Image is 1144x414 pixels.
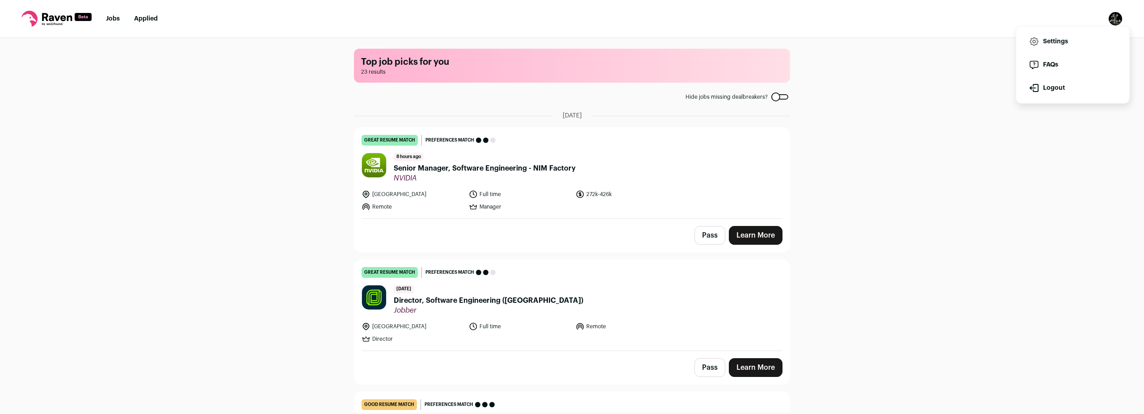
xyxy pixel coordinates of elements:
button: Logout [1023,77,1122,99]
a: Learn More [729,358,782,377]
span: [DATE] [563,111,582,120]
li: Manager [469,202,571,211]
span: Senior Manager, Software Engineering - NIM Factory [394,163,576,174]
h1: Top job picks for you [361,56,783,68]
button: Open dropdown [1108,12,1123,26]
a: Jobs [106,16,120,22]
li: Full time [469,322,571,331]
span: Preferences match [425,268,474,277]
span: Preferences match [425,136,474,145]
a: Settings [1023,31,1122,52]
span: 23 results [361,68,783,75]
span: NVIDIA [394,174,576,183]
div: great resume match [362,135,418,146]
div: good resume match [362,399,417,410]
li: [GEOGRAPHIC_DATA] [362,322,463,331]
span: Preferences match [425,400,473,409]
a: great resume match Preferences match [DATE] Director, Software Engineering ([GEOGRAPHIC_DATA]) Jo... [354,260,790,351]
span: 8 hours ago [394,153,424,161]
button: Pass [694,226,725,245]
li: Remote [576,322,677,331]
li: Full time [469,190,571,199]
span: Director, Software Engineering ([GEOGRAPHIC_DATA]) [394,295,583,306]
img: 21765c2efd07c533fb69e7d2fdab94113177da91290e8a5934e70fdfae65a8e1.jpg [362,153,386,177]
div: great resume match [362,267,418,278]
a: Learn More [729,226,782,245]
button: Pass [694,358,725,377]
img: 16390580-medium_jpg [1108,12,1123,26]
li: Remote [362,202,463,211]
a: Applied [134,16,158,22]
li: [GEOGRAPHIC_DATA] [362,190,463,199]
a: great resume match Preferences match 8 hours ago Senior Manager, Software Engineering - NIM Facto... [354,128,790,218]
span: [DATE] [394,285,414,293]
li: Director [362,335,463,343]
span: Jobber [394,306,583,315]
img: f740cf01505bc067346f9f3e8ccfd93221ba27f8f9ecc9002493034a77498547.jpg [362,285,386,309]
a: FAQs [1023,54,1122,75]
span: Hide jobs missing dealbreakers? [686,93,768,100]
li: 272k-426k [576,190,677,199]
